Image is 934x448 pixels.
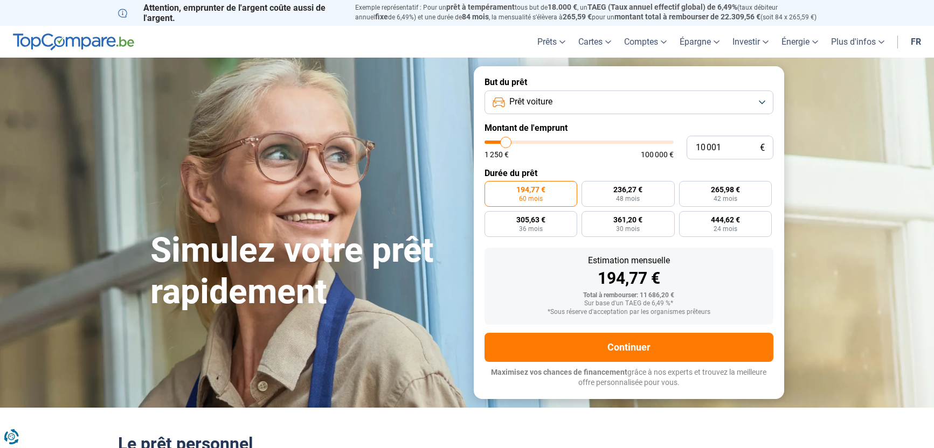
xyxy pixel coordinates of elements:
span: prêt à tempérament [446,3,515,11]
p: Attention, emprunter de l'argent coûte aussi de l'argent. [118,3,342,23]
span: 305,63 € [516,216,545,223]
span: 84 mois [462,12,489,21]
div: 194,77 € [493,270,765,286]
span: 18.000 € [548,3,577,11]
a: Comptes [618,26,673,58]
span: TAEG (Taux annuel effectif global) de 6,49% [587,3,737,11]
div: Estimation mensuelle [493,256,765,265]
a: Plus d'infos [825,26,891,58]
span: 48 mois [616,195,640,202]
span: 100 000 € [641,151,674,158]
label: But du prêt [485,77,773,87]
a: Investir [726,26,775,58]
div: *Sous réserve d'acceptation par les organismes prêteurs [493,309,765,316]
span: € [760,143,765,152]
p: Exemple représentatif : Pour un tous but de , un (taux débiteur annuel de 6,49%) et une durée de ... [355,3,817,22]
span: montant total à rembourser de 22.309,56 € [614,12,760,21]
span: fixe [375,12,388,21]
a: Cartes [572,26,618,58]
span: 30 mois [616,226,640,232]
p: grâce à nos experts et trouvez la meilleure offre personnalisée pour vous. [485,367,773,388]
button: Prêt voiture [485,90,773,114]
label: Montant de l'emprunt [485,123,773,133]
span: 265,59 € [563,12,592,21]
a: fr [904,26,928,58]
div: Sur base d'un TAEG de 6,49 %* [493,300,765,307]
span: 36 mois [519,226,543,232]
span: 24 mois [714,226,737,232]
span: 60 mois [519,195,543,202]
span: Maximisez vos chances de financement [491,368,627,376]
span: 361,20 € [613,216,642,223]
button: Continuer [485,333,773,362]
span: 194,77 € [516,186,545,193]
span: 444,62 € [711,216,740,223]
h1: Simulez votre prêt rapidement [150,230,461,313]
span: 42 mois [714,195,737,202]
span: Prêt voiture [509,96,552,108]
div: Total à rembourser: 11 686,20 € [493,292,765,299]
a: Épargne [673,26,726,58]
span: 265,98 € [711,186,740,193]
img: TopCompare [13,33,134,51]
a: Prêts [531,26,572,58]
span: 236,27 € [613,186,642,193]
a: Énergie [775,26,825,58]
label: Durée du prêt [485,168,773,178]
span: 1 250 € [485,151,509,158]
